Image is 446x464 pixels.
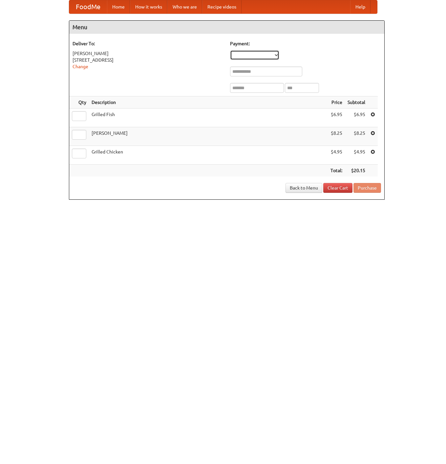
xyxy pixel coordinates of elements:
a: Back to Menu [286,183,322,193]
h4: Menu [69,21,384,34]
a: How it works [130,0,167,13]
th: $20.15 [345,165,368,177]
a: Home [107,0,130,13]
th: Total: [328,165,345,177]
td: $6.95 [328,109,345,127]
a: Clear Cart [323,183,352,193]
td: [PERSON_NAME] [89,127,328,146]
h5: Payment: [230,40,381,47]
td: $4.95 [328,146,345,165]
a: FoodMe [69,0,107,13]
a: Who we are [167,0,202,13]
a: Change [73,64,88,69]
div: [PERSON_NAME] [73,50,223,57]
a: Help [350,0,371,13]
td: $8.25 [328,127,345,146]
th: Qty [69,96,89,109]
td: Grilled Fish [89,109,328,127]
th: Price [328,96,345,109]
h5: Deliver To: [73,40,223,47]
div: [STREET_ADDRESS] [73,57,223,63]
button: Purchase [353,183,381,193]
td: Grilled Chicken [89,146,328,165]
td: $6.95 [345,109,368,127]
th: Description [89,96,328,109]
th: Subtotal [345,96,368,109]
td: $4.95 [345,146,368,165]
td: $8.25 [345,127,368,146]
a: Recipe videos [202,0,242,13]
